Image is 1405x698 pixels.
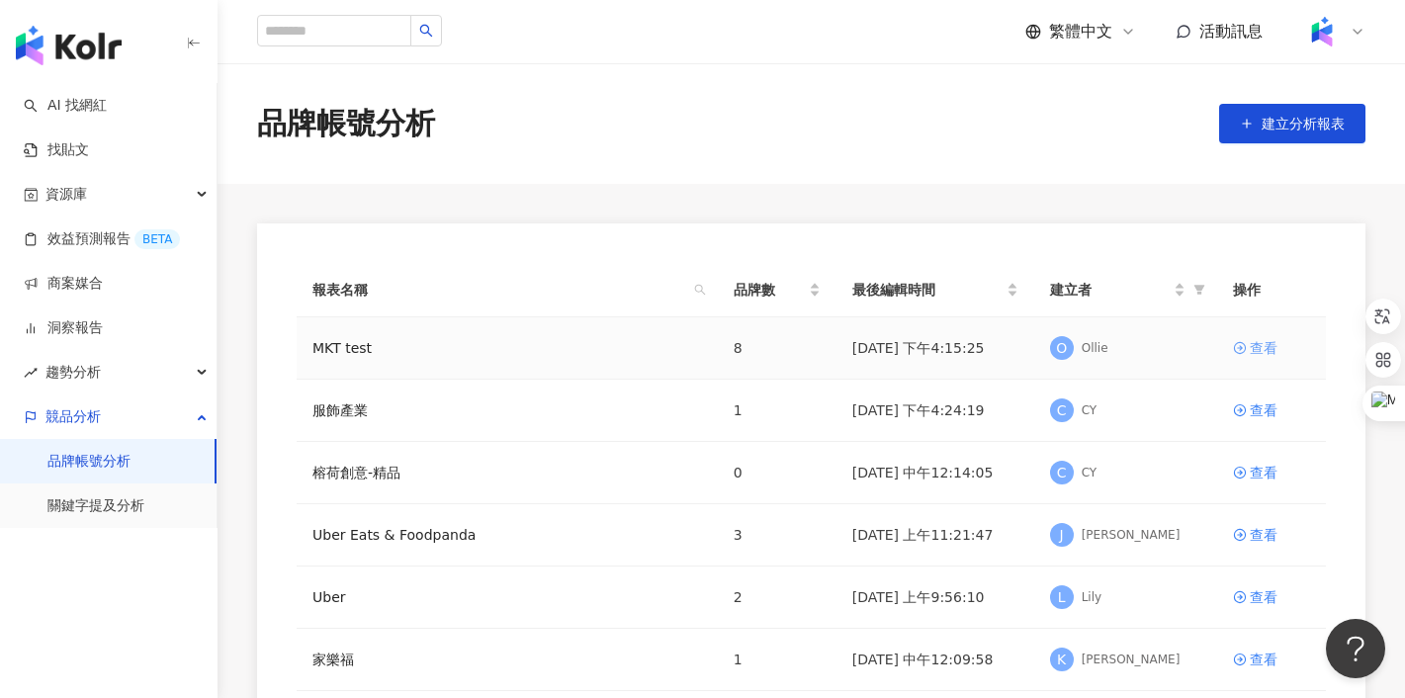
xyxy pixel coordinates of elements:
a: 服飾產業 [312,399,368,421]
a: MKT test [312,337,372,359]
div: Ollie [1082,340,1108,357]
a: 查看 [1233,399,1310,421]
td: 1 [718,380,836,442]
a: 查看 [1233,649,1310,670]
iframe: Help Scout Beacon - Open [1326,619,1385,678]
span: 繁體中文 [1049,21,1112,43]
td: 3 [718,504,836,567]
td: [DATE] 中午12:14:05 [836,442,1034,504]
td: [DATE] 上午9:56:10 [836,567,1034,629]
span: L [1058,586,1066,608]
th: 品牌數 [718,263,836,317]
button: 建立分析報表 [1219,104,1365,143]
span: 活動訊息 [1199,22,1263,41]
td: [DATE] 中午12:09:58 [836,629,1034,691]
span: J [1060,524,1064,546]
div: CY [1082,465,1098,481]
td: 1 [718,629,836,691]
td: [DATE] 上午11:21:47 [836,504,1034,567]
div: CY [1082,402,1098,419]
span: search [419,24,433,38]
a: 查看 [1233,524,1310,546]
span: filter [1193,284,1205,296]
a: 商案媒合 [24,274,103,294]
div: Lily [1082,589,1101,606]
div: [PERSON_NAME] [1082,652,1181,668]
img: logo [16,26,122,65]
a: 查看 [1233,337,1310,359]
td: [DATE] 下午4:15:25 [836,317,1034,380]
a: 找貼文 [24,140,89,160]
span: 最後編輯時間 [852,279,1003,301]
a: Uber Eats & Foodpanda [312,524,476,546]
span: search [690,275,710,305]
div: 品牌帳號分析 [257,103,435,144]
span: search [694,284,706,296]
a: 查看 [1233,586,1310,608]
div: 查看 [1250,462,1277,483]
th: 操作 [1217,263,1326,317]
span: 競品分析 [45,394,101,439]
td: [DATE] 下午4:24:19 [836,380,1034,442]
td: 8 [718,317,836,380]
a: 效益預測報告BETA [24,229,180,249]
a: 洞察報告 [24,318,103,338]
th: 最後編輯時間 [836,263,1034,317]
span: filter [1189,275,1209,305]
a: 家樂福 [312,649,354,670]
a: 品牌帳號分析 [47,452,131,472]
span: 趨勢分析 [45,350,101,394]
div: [PERSON_NAME] [1082,527,1181,544]
div: 查看 [1250,524,1277,546]
span: 報表名稱 [312,279,686,301]
td: 0 [718,442,836,504]
div: 查看 [1250,649,1277,670]
span: C [1057,399,1067,421]
div: 查看 [1250,337,1277,359]
a: 查看 [1233,462,1310,483]
td: 2 [718,567,836,629]
div: 查看 [1250,399,1277,421]
a: 關鍵字提及分析 [47,496,144,516]
span: 品牌數 [734,279,805,301]
img: Kolr%20app%20icon%20%281%29.png [1303,13,1341,50]
span: rise [24,366,38,380]
a: searchAI 找網紅 [24,96,107,116]
span: 建立者 [1050,279,1170,301]
div: 查看 [1250,586,1277,608]
th: 建立者 [1034,263,1217,317]
span: 資源庫 [45,172,87,217]
span: C [1057,462,1067,483]
span: O [1056,337,1067,359]
span: K [1057,649,1066,670]
a: Uber [312,586,346,608]
a: 榕荷創意-精品 [312,462,400,483]
span: 建立分析報表 [1262,116,1345,131]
